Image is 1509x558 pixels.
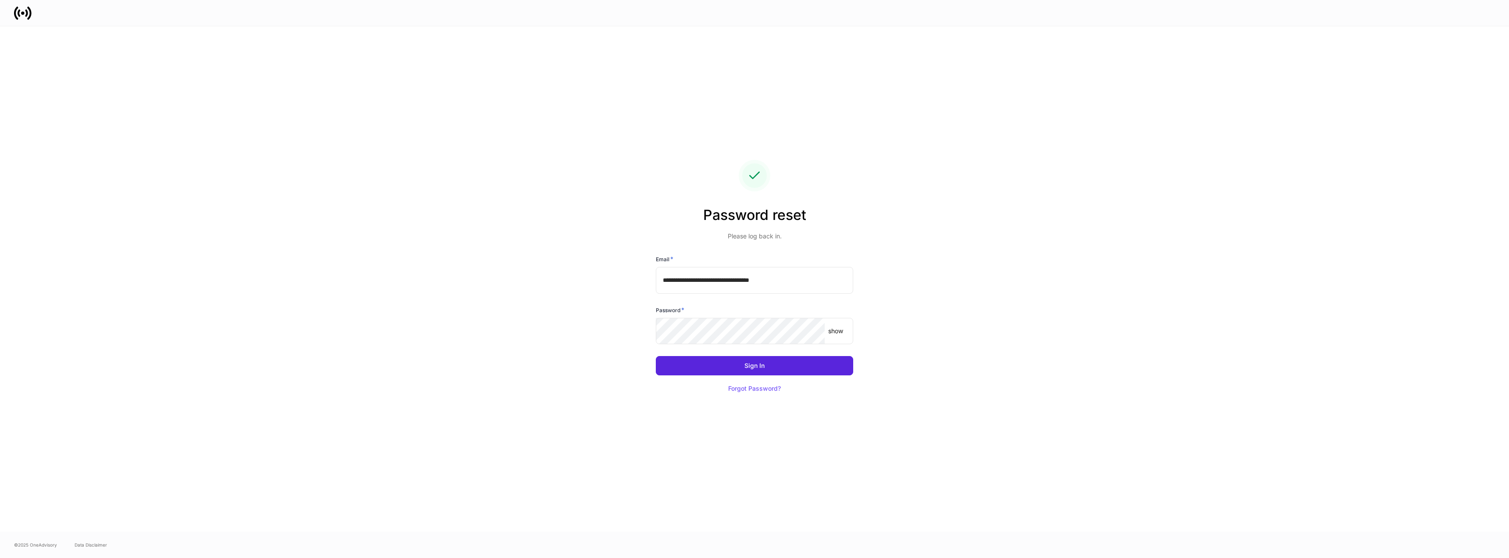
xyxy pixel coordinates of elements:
[656,205,853,232] h2: Password reset
[828,327,843,335] p: show
[75,541,107,548] a: Data Disclaimer
[656,356,853,375] button: Sign In
[717,379,792,398] button: Forgot Password?
[744,363,765,369] div: Sign In
[656,255,673,263] h6: Email
[656,232,853,241] p: Please log back in.
[656,306,684,314] h6: Password
[14,541,57,548] span: © 2025 OneAdvisory
[728,385,781,392] div: Forgot Password?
